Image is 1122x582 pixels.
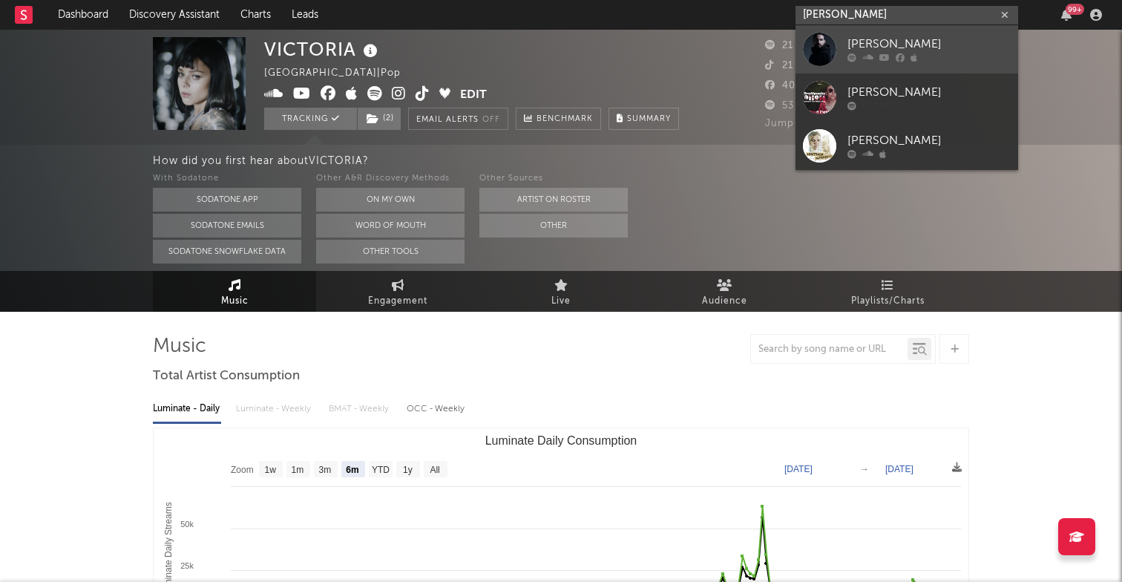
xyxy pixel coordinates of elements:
[316,214,465,238] button: Word Of Mouth
[784,464,813,474] text: [DATE]
[357,108,401,130] span: ( 2 )
[516,108,601,130] a: Benchmark
[702,292,747,310] span: Audience
[316,271,479,312] a: Engagement
[851,292,925,310] span: Playlists/Charts
[795,25,1018,73] a: [PERSON_NAME]
[608,108,679,130] button: Summary
[264,108,357,130] button: Tracking
[430,465,439,475] text: All
[806,271,969,312] a: Playlists/Charts
[627,115,671,123] span: Summary
[479,170,628,188] div: Other Sources
[537,111,593,128] span: Benchmark
[485,434,637,447] text: Luminate Daily Consumption
[765,101,908,111] span: 53 467 Monthly Listeners
[479,188,628,212] button: Artist on Roster
[153,188,301,212] button: Sodatone App
[153,170,301,188] div: With Sodatone
[231,465,254,475] text: Zoom
[847,132,1011,150] div: [PERSON_NAME]
[264,37,381,62] div: VICTORIA
[264,65,418,82] div: [GEOGRAPHIC_DATA] | Pop
[860,464,869,474] text: →
[643,271,806,312] a: Audience
[153,214,301,238] button: Sodatone Emails
[479,271,643,312] a: Live
[221,292,249,310] span: Music
[795,6,1018,24] input: Search for artists
[847,36,1011,53] div: [PERSON_NAME]
[180,520,194,529] text: 50k
[368,292,427,310] span: Engagement
[482,116,500,124] em: Off
[153,152,1122,170] div: How did you first hear about VICTORIA ?
[265,465,277,475] text: 1w
[153,271,316,312] a: Music
[765,61,816,71] span: 21 800
[885,464,913,474] text: [DATE]
[319,465,332,475] text: 3m
[408,108,508,130] button: Email AlertsOff
[346,465,358,475] text: 6m
[847,84,1011,102] div: [PERSON_NAME]
[765,41,814,50] span: 21 912
[153,240,301,264] button: Sodatone Snowflake Data
[795,73,1018,122] a: [PERSON_NAME]
[551,292,571,310] span: Live
[153,396,221,422] div: Luminate - Daily
[372,465,390,475] text: YTD
[765,119,851,128] span: Jump Score: 38.1
[479,214,628,238] button: Other
[751,344,908,356] input: Search by song name or URL
[316,170,465,188] div: Other A&R Discovery Methods
[153,367,300,385] span: Total Artist Consumption
[460,86,487,105] button: Edit
[316,188,465,212] button: On My Own
[292,465,304,475] text: 1m
[795,122,1018,170] a: [PERSON_NAME]
[1061,9,1072,21] button: 99+
[407,396,466,422] div: OCC - Weekly
[316,240,465,264] button: Other Tools
[765,81,818,91] span: 40 000
[180,561,194,570] text: 25k
[403,465,413,475] text: 1y
[358,108,401,130] button: (2)
[1066,4,1084,15] div: 99 +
